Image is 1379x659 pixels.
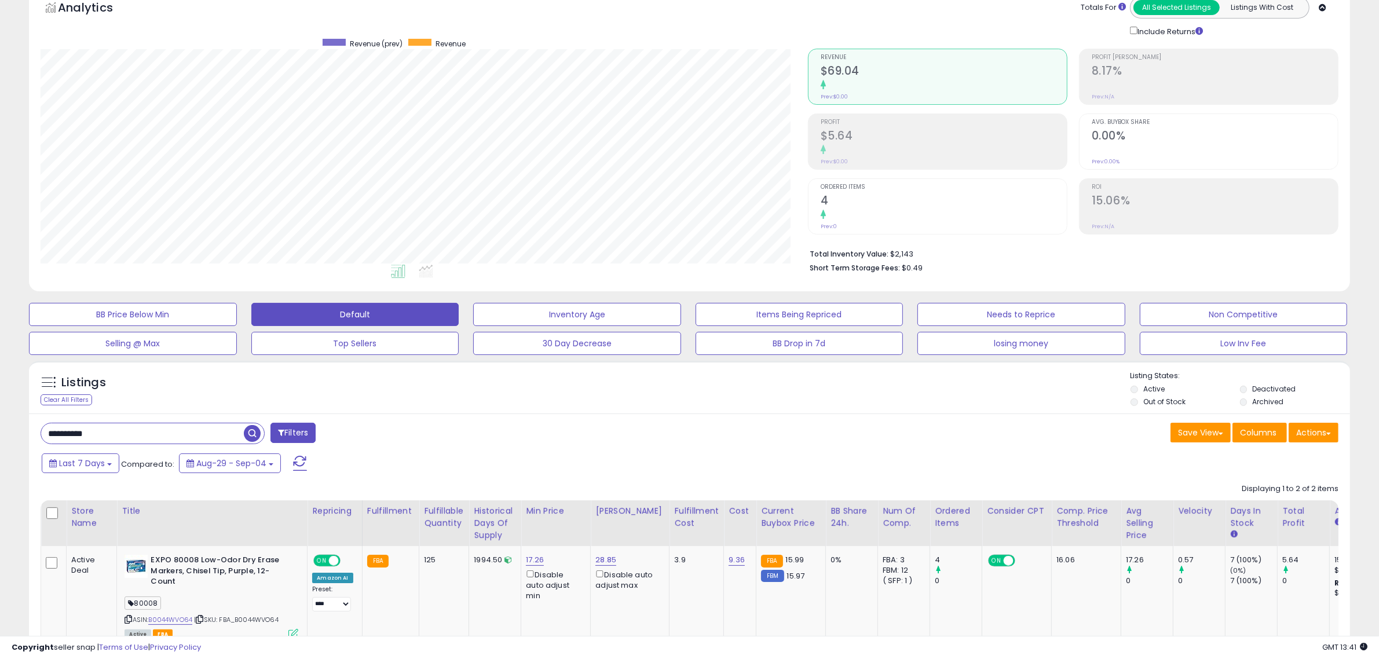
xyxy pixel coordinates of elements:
[1126,576,1173,586] div: 0
[1081,2,1126,13] div: Totals For
[1232,423,1287,442] button: Columns
[821,93,848,100] small: Prev: $0.00
[1322,642,1367,653] span: 2025-09-12 13:41 GMT
[150,642,201,653] a: Privacy Policy
[474,505,516,541] div: Historical Days Of Supply
[315,556,330,566] span: ON
[935,576,982,586] div: 0
[821,54,1067,61] span: Revenue
[1230,576,1277,586] div: 7 (100%)
[821,64,1067,80] h2: $69.04
[1092,194,1338,210] h2: 15.06%
[1240,427,1276,438] span: Columns
[821,158,848,165] small: Prev: $0.00
[729,554,745,566] a: 9.36
[883,576,921,586] div: ( SFP: 1 )
[1126,505,1168,541] div: Avg Selling Price
[125,596,161,610] span: 80008
[1056,505,1116,529] div: Comp. Price Threshold
[194,615,279,624] span: | SKU: FBA_B0044WVO64
[761,505,821,529] div: Current Buybox Price
[1230,566,1246,575] small: (0%)
[1170,423,1231,442] button: Save View
[151,555,291,590] b: EXPO 80008 Low-Odor Dry Erase Markers, Chisel Tip, Purple, 12-Count
[1121,24,1217,37] div: Include Returns
[1140,303,1348,326] button: Non Competitive
[883,555,921,565] div: FBA: 3
[179,453,281,473] button: Aug-29 - Sep-04
[987,505,1047,517] div: Consider CPT
[42,453,119,473] button: Last 7 Days
[595,554,616,566] a: 28.85
[12,642,201,653] div: seller snap | |
[761,555,782,568] small: FBA
[424,555,460,565] div: 125
[1143,384,1165,394] label: Active
[526,568,581,601] div: Disable auto adjust min
[1056,555,1112,565] div: 16.06
[1092,64,1338,80] h2: 8.17%
[1092,158,1120,165] small: Prev: 0.00%
[917,303,1125,326] button: Needs to Reprice
[41,394,92,405] div: Clear All Filters
[121,459,174,470] span: Compared to:
[312,585,353,612] div: Preset:
[1131,371,1350,382] p: Listing States:
[787,570,805,581] span: 15.97
[1143,397,1186,407] label: Out of Stock
[1282,505,1325,529] div: Total Profit
[1230,529,1237,540] small: Days In Stock.
[312,573,353,583] div: Amazon AI
[883,565,921,576] div: FBM: 12
[821,129,1067,145] h2: $5.64
[474,555,512,565] div: 1994.50
[696,332,904,355] button: BB Drop in 7d
[1178,555,1225,565] div: 0.57
[473,332,681,355] button: 30 Day Decrease
[526,505,586,517] div: Min Price
[729,505,751,517] div: Cost
[350,39,403,49] span: Revenue (prev)
[122,505,302,517] div: Title
[312,505,357,517] div: Repricing
[595,568,660,591] div: Disable auto adjust max
[436,39,466,49] span: Revenue
[1253,397,1284,407] label: Archived
[821,184,1067,191] span: Ordered Items
[71,505,112,529] div: Store Name
[125,555,148,578] img: 512qNiDvtNL._SL40_.jpg
[424,505,464,529] div: Fulfillable Quantity
[786,554,804,565] span: 15.99
[831,555,869,565] div: 0%
[59,457,105,469] span: Last 7 Days
[1230,555,1277,565] div: 7 (100%)
[29,332,237,355] button: Selling @ Max
[935,505,977,529] div: Ordered Items
[821,119,1067,126] span: Profit
[831,505,873,529] div: BB Share 24h.
[810,246,1330,260] li: $2,143
[1092,119,1338,126] span: Avg. Buybox Share
[1178,505,1220,517] div: Velocity
[761,570,784,582] small: FBM
[1178,576,1225,586] div: 0
[810,249,888,259] b: Total Inventory Value:
[29,303,237,326] button: BB Price Below Min
[61,375,106,391] h5: Listings
[1282,576,1329,586] div: 0
[339,556,357,566] span: OFF
[1092,129,1338,145] h2: 0.00%
[367,555,389,568] small: FBA
[1230,505,1272,529] div: Days In Stock
[821,194,1067,210] h2: 4
[902,262,923,273] span: $0.49
[125,555,298,638] div: ASIN:
[1014,556,1032,566] span: OFF
[251,303,459,326] button: Default
[883,505,925,529] div: Num of Comp.
[1140,332,1348,355] button: Low Inv Fee
[1092,184,1338,191] span: ROI
[935,555,982,565] div: 4
[148,615,192,625] a: B0044WVO64
[1289,423,1338,442] button: Actions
